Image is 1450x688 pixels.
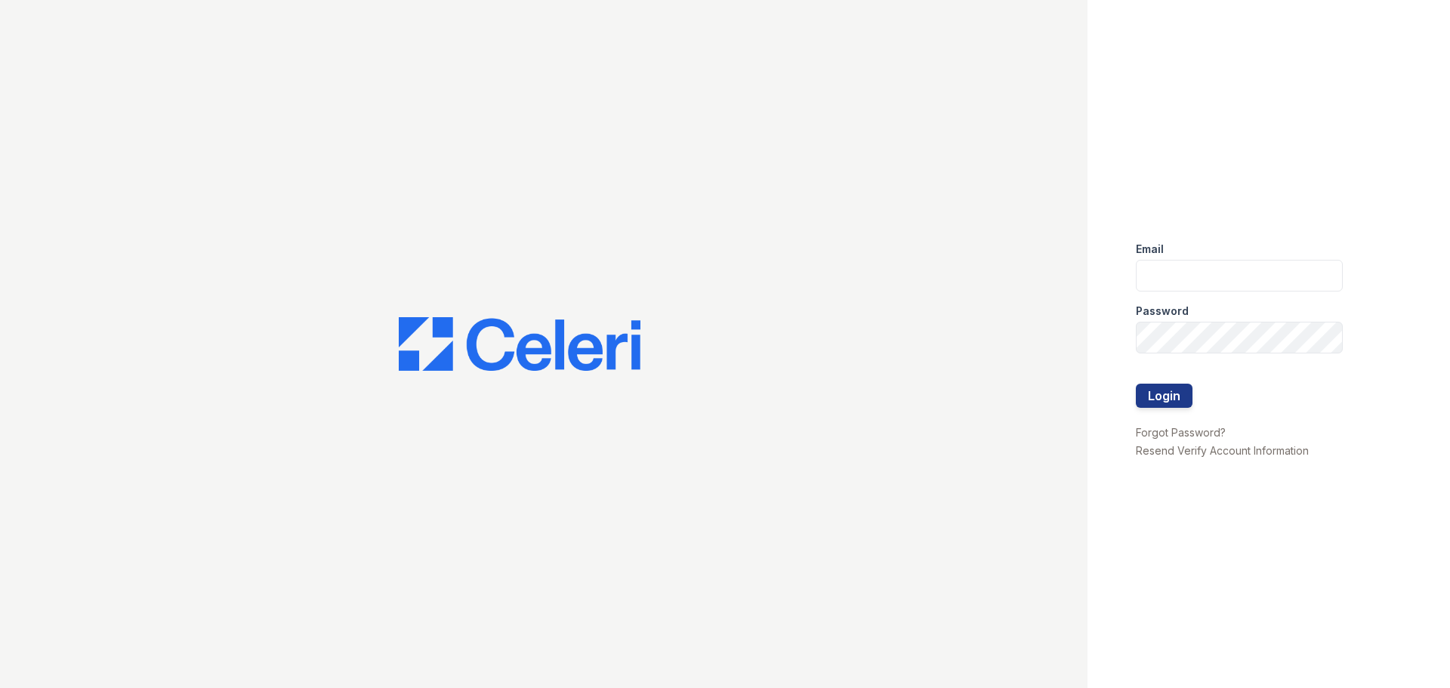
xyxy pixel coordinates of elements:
[1136,384,1192,408] button: Login
[1136,242,1164,257] label: Email
[1136,304,1189,319] label: Password
[399,317,640,372] img: CE_Logo_Blue-a8612792a0a2168367f1c8372b55b34899dd931a85d93a1a3d3e32e68fde9ad4.png
[1136,444,1309,457] a: Resend Verify Account Information
[1136,426,1226,439] a: Forgot Password?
